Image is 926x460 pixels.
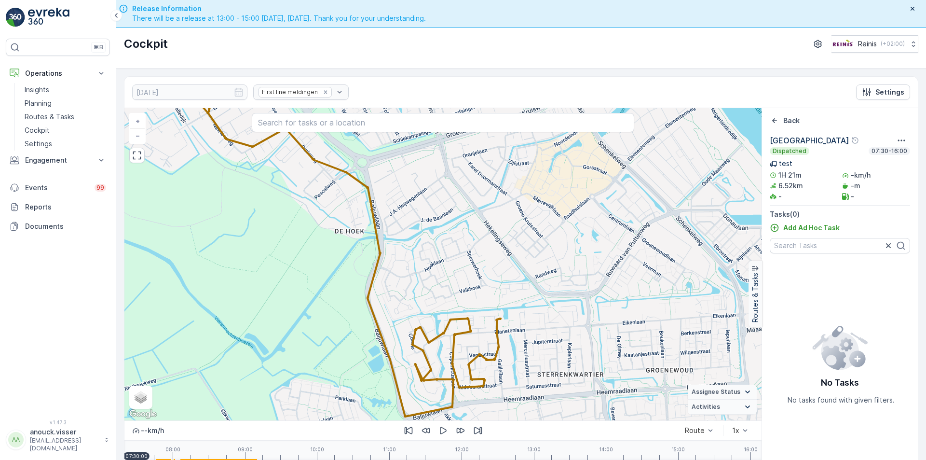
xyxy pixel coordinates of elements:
p: [EMAIL_ADDRESS][DOMAIN_NAME] [30,437,99,452]
a: Layers [130,387,151,408]
p: test [779,159,792,168]
p: ( +02:00 ) [881,40,905,48]
summary: Assignee Status [688,385,757,400]
p: -km/h [851,170,871,180]
p: [GEOGRAPHIC_DATA] [770,135,849,146]
input: Search Tasks [770,238,910,253]
a: Events99 [6,178,110,197]
p: Events [25,183,89,193]
a: Routes & Tasks [21,110,110,124]
p: Back [783,116,800,125]
img: logo [6,8,25,27]
p: Reinis [858,39,877,49]
span: Assignee Status [692,388,740,396]
p: - [778,192,782,201]
p: 10:00 [310,446,324,452]
p: - [851,192,854,201]
p: No tasks found with given filters. [788,395,895,405]
p: 07:30:00 [125,453,148,459]
p: 07:30-16:00 [871,147,908,155]
p: 14:00 [599,446,613,452]
a: Settings [21,137,110,151]
p: 13:00 [527,446,541,452]
p: -- km/h [141,426,164,435]
a: Back [770,116,800,125]
a: Cockpit [21,124,110,137]
span: Release Information [132,4,426,14]
div: Route [685,427,705,434]
span: v 1.47.3 [6,419,110,425]
p: 6.52km [778,181,803,191]
p: -m [851,181,860,191]
p: Planning [25,98,52,108]
p: Reports [25,202,106,212]
button: Reinis(+02:00) [831,35,918,53]
p: Engagement [25,155,91,165]
img: Google [127,408,159,420]
p: 11:00 [383,446,396,452]
span: + [136,117,140,125]
p: 15:00 [671,446,685,452]
p: 99 [96,184,104,192]
p: Settings [25,139,52,149]
p: anouck.visser [30,427,99,437]
p: Tasks ( 0 ) [770,209,910,219]
button: Engagement [6,151,110,170]
p: Cockpit [124,36,168,52]
p: 1H 21m [778,170,802,180]
a: Zoom In [130,114,145,128]
p: 16:00 [744,446,758,452]
img: Reinis-Logo-Vrijstaand_Tekengebied-1-copy2_aBO4n7j.png [831,39,854,49]
a: Insights [21,83,110,97]
input: Search for tasks or a location [252,113,634,132]
div: 1x [732,427,739,434]
img: logo_light-DOdMpM7g.png [28,8,69,27]
summary: Activities [688,400,757,415]
a: Zoom Out [130,128,145,143]
span: Activities [692,403,720,411]
p: 08:00 [165,446,180,452]
button: AAanouck.visser[EMAIL_ADDRESS][DOMAIN_NAME] [6,427,110,452]
p: 09:00 [238,446,253,452]
a: Documents [6,217,110,236]
p: Documents [25,222,106,231]
button: Settings [856,84,910,100]
p: Settings [875,87,904,97]
p: Add Ad Hoc Task [783,223,840,233]
p: Routes & Tasks [750,273,760,322]
a: Open this area in Google Maps (opens a new window) [127,408,159,420]
p: Insights [25,85,49,95]
p: Dispatched [772,147,807,155]
span: − [136,131,140,139]
p: Operations [25,69,91,78]
input: dd/mm/yyyy [132,84,247,100]
p: ⌘B [94,43,103,51]
p: 12:00 [455,446,469,452]
img: config error [812,324,868,370]
button: Operations [6,64,110,83]
a: Planning [21,97,110,110]
p: Cockpit [25,125,50,135]
a: Add Ad Hoc Task [770,223,840,233]
div: Help Tooltip Icon [851,137,859,144]
div: AA [8,432,24,447]
a: Reports [6,197,110,217]
span: There will be a release at 13:00 - 15:00 [DATE], [DATE]. Thank you for your understanding. [132,14,426,23]
p: Routes & Tasks [25,112,74,122]
p: No Tasks [821,376,859,390]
